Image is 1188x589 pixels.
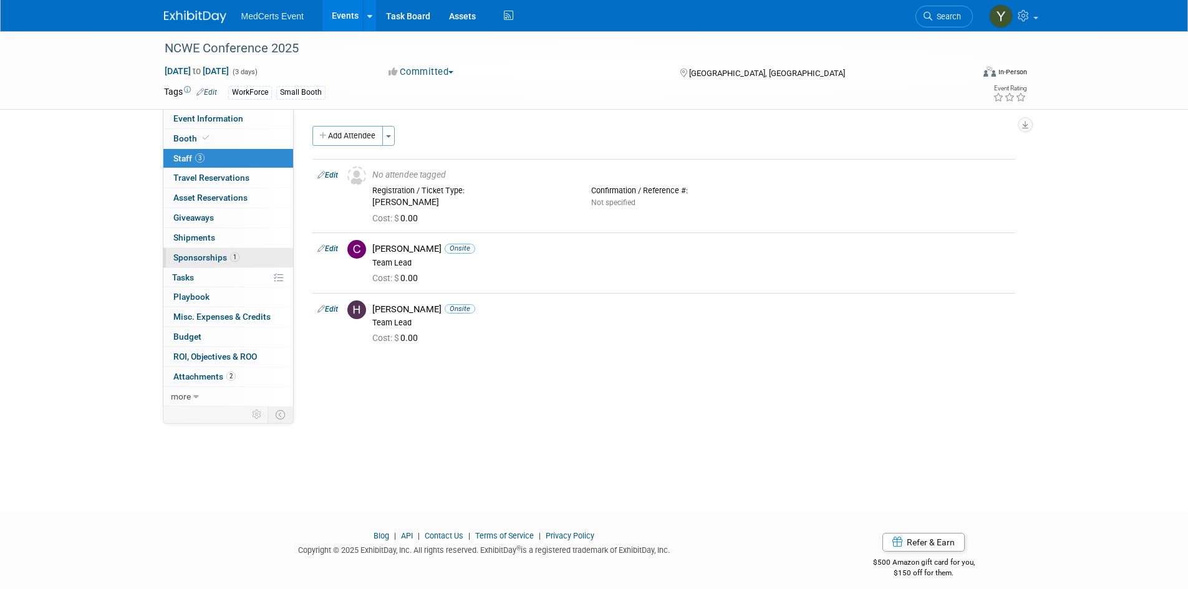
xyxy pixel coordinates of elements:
[372,197,572,208] div: [PERSON_NAME]
[391,531,399,540] span: |
[372,333,423,343] span: 0.00
[203,135,209,141] i: Booth reservation complete
[989,4,1013,28] img: Yenexis Quintana
[226,371,236,381] span: 2
[163,129,293,148] a: Booth
[516,545,521,552] sup: ®
[164,65,229,77] span: [DATE] [DATE]
[312,126,383,146] button: Add Attendee
[475,531,534,540] a: Terms of Service
[591,198,635,207] span: Not specified
[823,568,1025,578] div: $150 off for them.
[196,88,217,97] a: Edit
[993,85,1026,92] div: Event Rating
[374,531,389,540] a: Blog
[372,258,1010,268] div: Team Lead
[172,272,194,282] span: Tasks
[317,171,338,180] a: Edit
[191,66,203,76] span: to
[163,228,293,247] a: Shipments
[372,304,1010,315] div: [PERSON_NAME]
[689,69,845,78] span: [GEOGRAPHIC_DATA], [GEOGRAPHIC_DATA]
[372,318,1010,328] div: Team Lead
[173,213,214,223] span: Giveaways
[173,292,210,302] span: Playbook
[163,208,293,227] a: Giveaways
[163,367,293,386] a: Attachments2
[173,193,248,203] span: Asset Reservations
[173,352,257,362] span: ROI, Objectives & ROO
[163,347,293,366] a: ROI, Objectives & ROO
[546,531,594,540] a: Privacy Policy
[347,166,366,185] img: Unassigned-User-Icon.png
[998,67,1027,77] div: In-Person
[173,113,243,123] span: Event Information
[173,153,205,163] span: Staff
[347,240,366,259] img: C.jpg
[591,186,791,196] div: Confirmation / Reference #:
[536,531,544,540] span: |
[230,252,239,262] span: 1
[372,243,1010,255] div: [PERSON_NAME]
[372,186,572,196] div: Registration / Ticket Type:
[347,300,366,319] img: H.jpg
[195,153,205,163] span: 3
[173,133,211,143] span: Booth
[164,11,226,23] img: ExhibitDay
[163,287,293,307] a: Playbook
[173,252,239,262] span: Sponsorships
[163,387,293,406] a: more
[823,549,1025,578] div: $500 Amazon gift card for you,
[163,188,293,208] a: Asset Reservations
[932,12,961,21] span: Search
[425,531,463,540] a: Contact Us
[445,244,475,253] span: Onsite
[401,531,413,540] a: API
[173,371,236,381] span: Attachments
[171,391,191,401] span: more
[231,68,258,76] span: (3 days)
[372,170,1010,181] div: No attendee tagged
[228,86,272,99] div: WorkForce
[163,248,293,267] a: Sponsorships1
[160,37,954,60] div: NCWE Conference 2025
[882,533,965,552] a: Refer & Earn
[915,6,973,27] a: Search
[163,168,293,188] a: Travel Reservations
[163,327,293,347] a: Budget
[372,213,400,223] span: Cost: $
[899,65,1028,84] div: Event Format
[384,65,458,79] button: Committed
[317,244,338,253] a: Edit
[372,333,400,343] span: Cost: $
[163,109,293,128] a: Event Information
[163,268,293,287] a: Tasks
[372,213,423,223] span: 0.00
[173,173,249,183] span: Travel Reservations
[465,531,473,540] span: |
[164,85,217,100] td: Tags
[983,67,996,77] img: Format-Inperson.png
[317,305,338,314] a: Edit
[163,149,293,168] a: Staff3
[164,542,805,556] div: Copyright © 2025 ExhibitDay, Inc. All rights reserved. ExhibitDay is a registered trademark of Ex...
[173,332,201,342] span: Budget
[163,307,293,327] a: Misc. Expenses & Credits
[372,273,400,283] span: Cost: $
[246,406,268,423] td: Personalize Event Tab Strip
[173,312,271,322] span: Misc. Expenses & Credits
[276,86,326,99] div: Small Booth
[372,273,423,283] span: 0.00
[268,406,293,423] td: Toggle Event Tabs
[241,11,304,21] span: MedCerts Event
[415,531,423,540] span: |
[173,232,215,242] span: Shipments
[445,304,475,314] span: Onsite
